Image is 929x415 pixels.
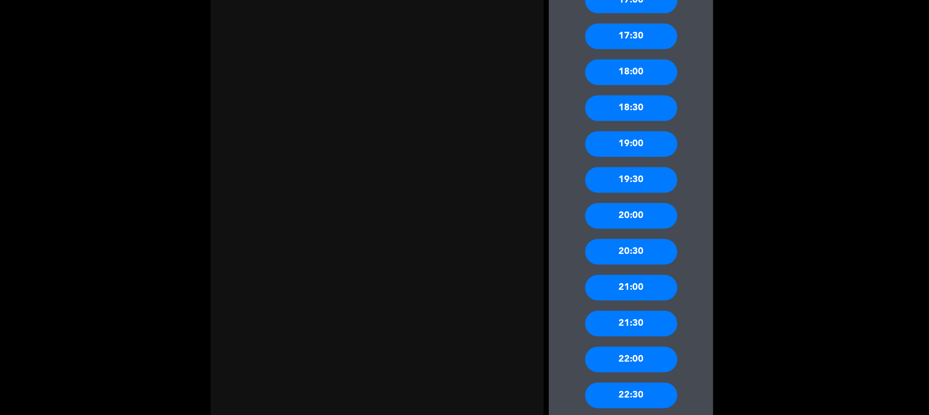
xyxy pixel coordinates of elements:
div: 22:30 [585,383,677,408]
div: 22:00 [585,347,677,372]
div: 20:30 [585,239,677,265]
div: 17:30 [585,24,677,49]
div: 21:30 [585,311,677,337]
div: 19:00 [585,131,677,157]
div: 18:30 [585,95,677,121]
div: 19:30 [585,167,677,193]
div: 21:00 [585,275,677,301]
div: 18:00 [585,60,677,85]
div: 20:00 [585,203,677,229]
